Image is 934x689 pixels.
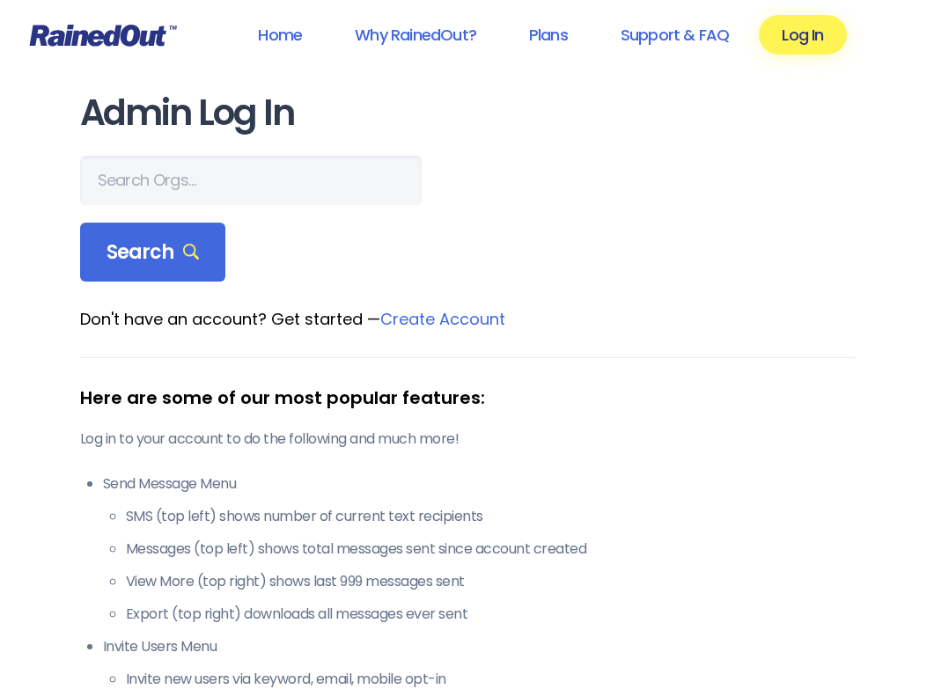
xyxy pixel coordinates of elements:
a: Why RainedOut? [332,15,499,55]
li: SMS (top left) shows number of current text recipients [126,506,855,527]
a: Create Account [380,308,505,330]
a: Log In [759,15,846,55]
a: Plans [506,15,591,55]
h1: Admin Log In [80,93,855,133]
li: Send Message Menu [103,473,855,625]
a: Home [235,15,325,55]
div: Search [80,223,226,282]
input: Search Orgs… [80,156,422,205]
span: Search [107,240,200,265]
li: Export (top right) downloads all messages ever sent [126,604,855,625]
li: View More (top right) shows last 999 messages sent [126,571,855,592]
div: Here are some of our most popular features: [80,385,855,411]
a: Support & FAQ [598,15,752,55]
li: Messages (top left) shows total messages sent since account created [126,539,855,560]
p: Log in to your account to do the following and much more! [80,429,855,450]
